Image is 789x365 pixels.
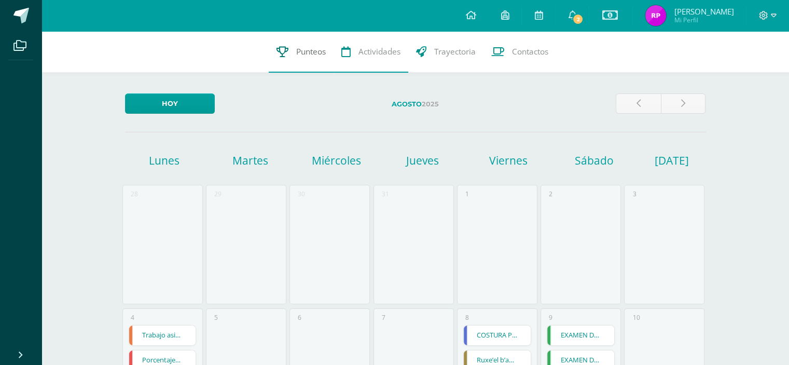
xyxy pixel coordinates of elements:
[632,313,640,322] div: 10
[296,46,326,57] span: Punteos
[269,31,334,73] a: Punteos
[123,153,206,168] h1: Lunes
[434,46,476,57] span: Trayectoria
[392,100,422,108] strong: Agosto
[129,326,196,345] a: Trabajo asincrónico 31/07
[553,153,636,168] h1: Sábado
[512,46,548,57] span: Contactos
[209,153,292,168] h1: Martes
[382,313,385,322] div: 7
[467,153,550,168] h1: Viernes
[464,326,531,345] a: COSTURA PASADA TRES
[223,93,607,115] label: 2025
[125,93,215,114] a: Hoy
[547,326,614,345] a: EXAMEN DEL SUJETO
[463,325,531,346] div: COSTURA PASADA TRES | Tarea
[549,190,552,198] div: 2
[655,153,668,168] h1: [DATE]
[129,325,197,346] div: Trabajo asincrónico 31/07 | Tarea
[645,5,666,26] img: 86b5fdf82b516cd82e2b97a1ad8108b3.png
[131,190,138,198] div: 28
[334,31,408,73] a: Actividades
[131,313,134,322] div: 4
[674,16,733,24] span: Mi Perfil
[382,190,389,198] div: 31
[547,325,615,346] div: EXAMEN DEL SUJETO | Tarea
[549,313,552,322] div: 9
[358,46,400,57] span: Actividades
[214,313,218,322] div: 5
[298,190,305,198] div: 30
[465,313,469,322] div: 8
[295,153,378,168] h1: Miércoles
[632,190,636,198] div: 3
[214,190,222,198] div: 29
[465,190,469,198] div: 1
[298,313,301,322] div: 6
[483,31,556,73] a: Contactos
[572,13,584,25] span: 2
[408,31,483,73] a: Trayectoria
[674,6,733,17] span: [PERSON_NAME]
[381,153,464,168] h1: Jueves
